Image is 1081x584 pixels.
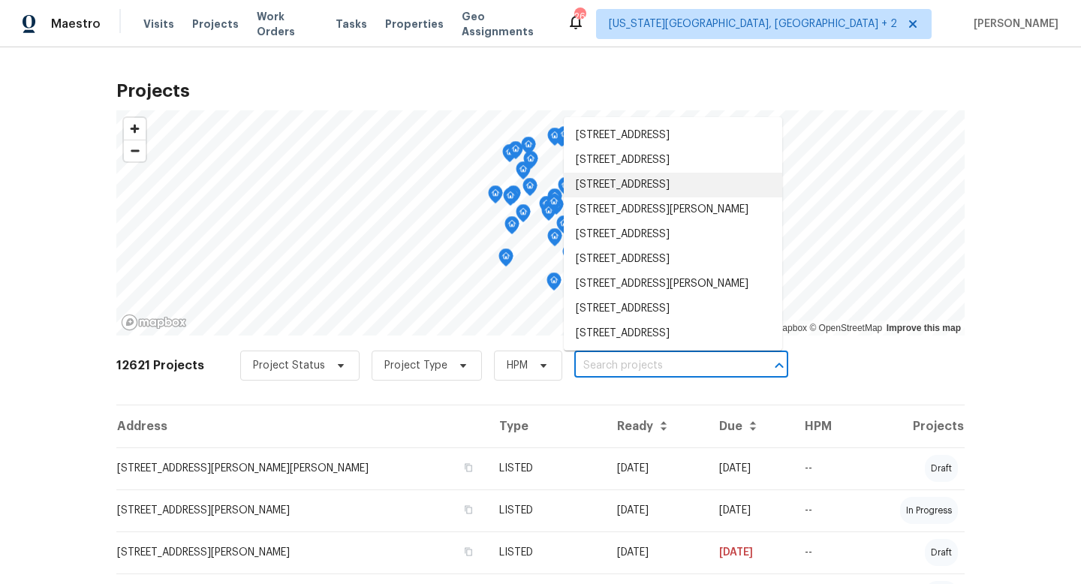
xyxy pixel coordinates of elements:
td: -- [793,447,861,489]
div: Map marker [541,203,556,226]
span: [US_STATE][GEOGRAPHIC_DATA], [GEOGRAPHIC_DATA] + 2 [609,17,897,32]
button: Zoom out [124,140,146,161]
div: Map marker [522,178,537,201]
button: Copy Address [462,503,475,516]
h2: Projects [116,83,965,98]
a: OpenStreetMap [809,323,882,333]
div: Map marker [488,185,503,209]
span: Work Orders [257,9,318,39]
h2: 12621 Projects [116,358,204,373]
th: Address [116,405,487,447]
li: [STREET_ADDRESS] [564,222,782,247]
td: [STREET_ADDRESS][PERSON_NAME] [116,531,487,573]
div: Map marker [506,185,521,209]
div: Map marker [547,128,562,151]
th: Type [487,405,605,447]
td: [STREET_ADDRESS][PERSON_NAME] [116,489,487,531]
td: [DATE] [605,447,707,489]
a: Mapbox [766,323,807,333]
div: Map marker [556,215,571,239]
td: [DATE] [707,489,792,531]
span: [PERSON_NAME] [968,17,1058,32]
li: [STREET_ADDRESS] [564,148,782,173]
th: Ready [605,405,707,447]
li: [STREET_ADDRESS][PERSON_NAME] [564,197,782,222]
div: Map marker [547,228,562,251]
div: Map marker [547,272,562,296]
div: Map marker [508,141,523,164]
button: Copy Address [462,461,475,474]
span: Project Type [384,358,447,373]
canvas: Map [116,110,965,336]
div: draft [925,455,958,482]
td: LISTED [487,447,605,489]
div: Map marker [557,126,572,149]
div: Map marker [547,188,562,212]
th: Due [707,405,792,447]
td: -- [793,531,861,573]
li: [STREET_ADDRESS] [564,247,782,272]
li: [STREET_ADDRESS] [564,123,782,148]
div: Map marker [516,204,531,227]
li: [STREET_ADDRESS] [564,321,782,346]
a: Improve this map [887,323,961,333]
td: [DATE] [605,531,707,573]
span: Tasks [336,19,367,29]
span: Project Status [253,358,325,373]
div: 26 [574,9,585,24]
div: Map marker [558,177,573,200]
th: HPM [793,405,861,447]
button: Copy Address [462,545,475,558]
div: Map marker [502,144,517,167]
td: [DATE] [605,489,707,531]
li: [STREET_ADDRESS][PERSON_NAME] [564,272,782,297]
div: in progress [900,497,958,524]
th: Projects [860,405,965,447]
li: [STREET_ADDRESS] [564,346,782,371]
span: Visits [143,17,174,32]
span: Geo Assignments [462,9,549,39]
div: Map marker [498,248,513,272]
a: Mapbox homepage [121,314,187,331]
td: [DATE] [707,531,792,573]
td: -- [793,489,861,531]
span: Properties [385,17,444,32]
div: Map marker [516,161,531,185]
input: Search projects [574,354,746,378]
td: LISTED [487,531,605,573]
div: Map marker [523,151,538,174]
span: Projects [192,17,239,32]
button: Close [769,355,790,376]
div: draft [925,539,958,566]
div: Map marker [562,244,577,267]
span: HPM [507,358,528,373]
div: Map marker [547,194,562,217]
div: Map marker [539,196,554,219]
td: [STREET_ADDRESS][PERSON_NAME][PERSON_NAME] [116,447,487,489]
li: [STREET_ADDRESS] [564,173,782,197]
div: Map marker [504,216,519,239]
div: Map marker [503,188,518,211]
li: [STREET_ADDRESS] [564,297,782,321]
td: [DATE] [707,447,792,489]
td: LISTED [487,489,605,531]
div: Map marker [521,137,536,160]
button: Zoom in [124,118,146,140]
span: Maestro [51,17,101,32]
